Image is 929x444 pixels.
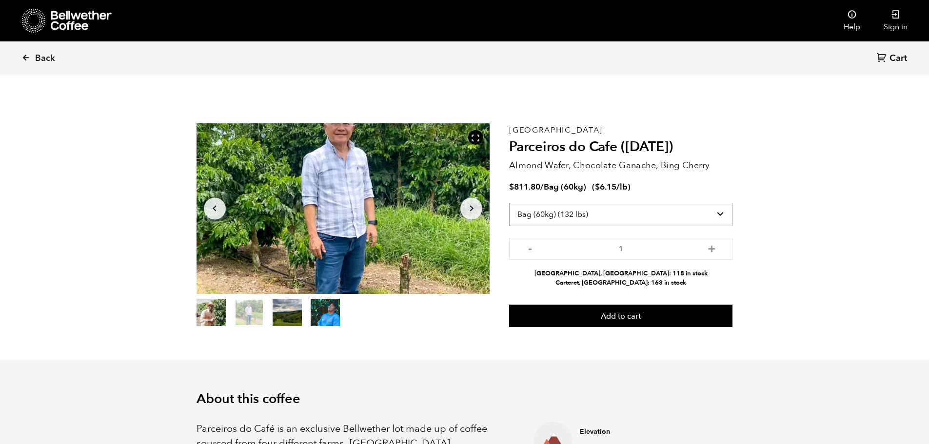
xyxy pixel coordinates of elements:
[544,181,586,193] span: Bag (60kg)
[706,243,718,252] button: +
[616,181,628,193] span: /lb
[509,181,514,193] span: $
[540,181,544,193] span: /
[509,159,732,172] p: Almond Wafer, Chocolate Ganache, Bing Cherry
[889,53,907,64] span: Cart
[509,278,732,288] li: Carteret, [GEOGRAPHIC_DATA]: 163 in stock
[877,52,909,65] a: Cart
[595,181,616,193] bdi: 6.15
[509,305,732,327] button: Add to cart
[592,181,631,193] span: ( )
[595,181,600,193] span: $
[35,53,55,64] span: Back
[509,181,540,193] bdi: 811.80
[509,269,732,278] li: [GEOGRAPHIC_DATA], [GEOGRAPHIC_DATA]: 118 in stock
[580,427,717,437] h4: Elevation
[524,243,536,252] button: -
[197,391,733,407] h2: About this coffee
[509,139,732,155] h2: Parceiros do Cafe ([DATE])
